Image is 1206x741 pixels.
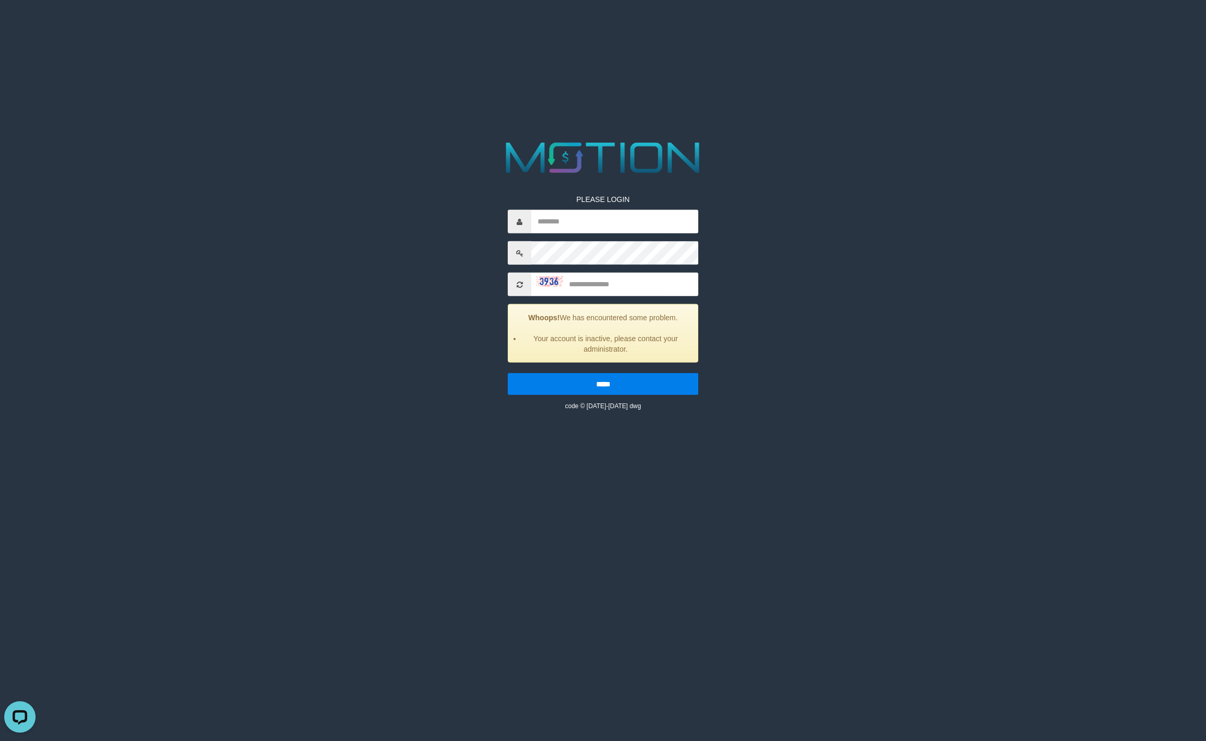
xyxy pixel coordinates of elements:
img: MOTION_logo.png [497,137,708,178]
small: code © [DATE]-[DATE] dwg [565,402,641,410]
img: captcha [537,276,563,286]
strong: Whoops! [528,313,560,322]
p: PLEASE LOGIN [508,194,698,205]
li: Your account is inactive, please contact your administrator. [521,333,690,354]
div: We has encountered some problem. [508,304,698,363]
button: Open LiveChat chat widget [4,4,36,36]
